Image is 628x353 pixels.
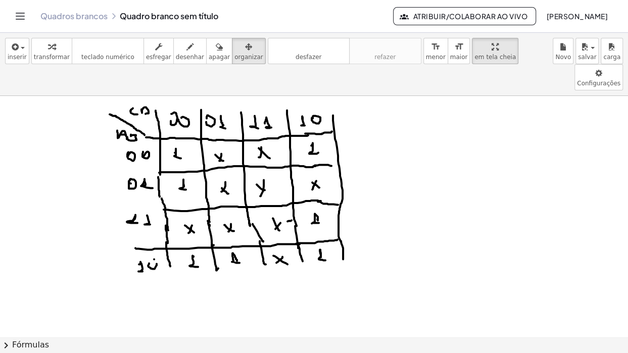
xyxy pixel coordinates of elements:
span: inserir [8,54,27,61]
span: menor [426,54,446,61]
span: salvar [578,54,596,61]
button: carga [601,38,623,64]
span: esfregar [146,54,171,61]
button: [PERSON_NAME] [538,7,616,25]
span: teclado numérico [81,54,134,61]
button: em tela cheia [472,38,518,64]
span: em tela cheia [474,54,516,61]
button: tecladoteclado numérico [72,38,144,64]
font: Atribuir/Colaborar ao vivo [413,12,527,21]
button: desenhar [173,38,207,64]
button: desfazerdesfazer [268,38,350,64]
i: desfazer [270,41,347,53]
button: Novo [553,38,573,64]
font: [PERSON_NAME] [546,12,608,21]
i: format_size [454,41,463,53]
a: Quadros brancos [40,11,108,21]
span: organizar [234,54,263,61]
i: refazer [352,41,419,53]
span: refazer [374,54,396,61]
span: maior [450,54,468,61]
i: teclado [74,41,141,53]
button: refazerrefazer [349,38,421,64]
button: transformar [31,38,72,64]
span: transformar [34,54,70,61]
button: inserir [5,38,29,64]
button: esfregar [143,38,174,64]
button: Atribuir/Colaborar ao vivo [393,7,536,25]
span: carga [603,54,620,61]
button: format_sizemenor [423,38,448,64]
span: desenhar [176,54,204,61]
font: Fórmulas [12,339,49,351]
span: apagar [209,54,230,61]
i: format_size [431,41,441,53]
button: apagar [206,38,232,64]
button: salvar [575,38,599,64]
button: Alternar de navegação [12,8,28,24]
button: organizar [232,38,266,64]
span: Novo [555,54,571,61]
span: Configurações [577,80,620,87]
button: format_sizemaior [448,38,470,64]
button: Configurações [574,64,623,90]
span: desfazer [296,54,321,61]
